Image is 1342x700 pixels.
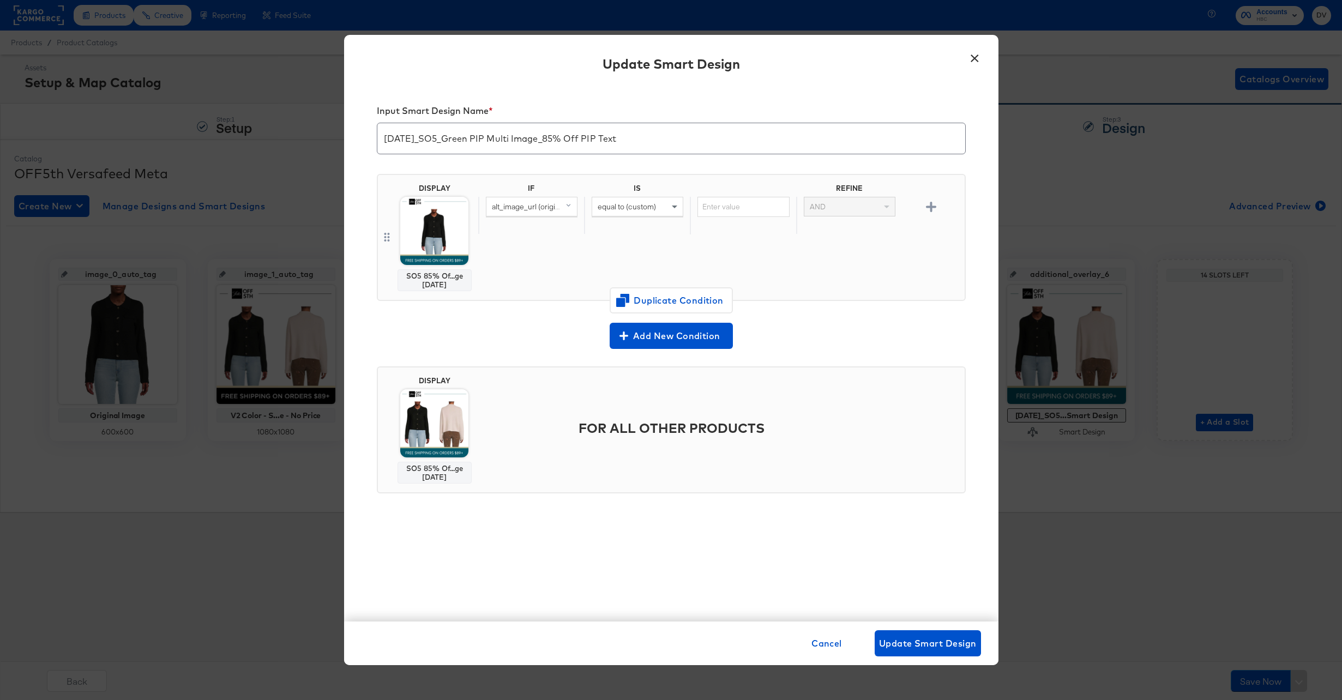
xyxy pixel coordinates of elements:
span: alt_image_url (original) [492,202,567,212]
button: Add New Condition [610,323,733,349]
span: AND [810,202,826,212]
div: DISPLAY [419,376,450,385]
div: REFINE [796,184,902,197]
div: Input Smart Design Name [377,105,966,120]
img: KXvV9LjG_IgwqePLwY9pYA.jpg [400,197,468,265]
input: My smart design [377,119,965,149]
div: SO5 85% Of...ge [DATE] [402,464,467,481]
div: IS [584,184,690,197]
div: SO5 85% Of...ge [DATE] [402,271,467,289]
input: Enter value [697,197,789,217]
button: Cancel [807,630,846,656]
span: equal to (custom) [598,202,656,212]
span: Update Smart Design [879,636,977,651]
button: Update Smart Design [875,630,981,656]
span: Cancel [811,636,842,651]
div: FOR ALL OTHER PRODUCTS [478,402,960,454]
span: Duplicate Condition [618,293,724,308]
button: × [965,46,985,65]
div: IF [478,184,584,197]
div: DISPLAY [419,184,450,192]
button: Duplicate Condition [610,287,733,313]
div: Update Smart Design [603,55,740,73]
img: 50g2I41SH9m6Z4Yq7r33kQ.jpg [400,389,468,457]
span: Add New Condition [614,328,729,343]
